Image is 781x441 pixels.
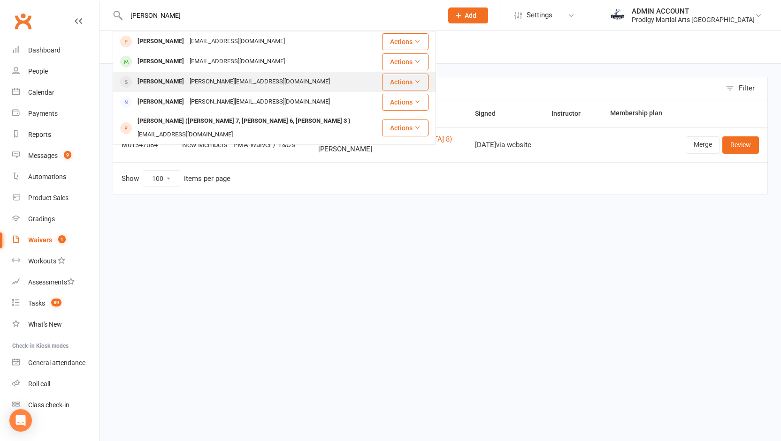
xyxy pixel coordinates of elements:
div: Roll call [28,380,50,388]
div: [EMAIL_ADDRESS][DOMAIN_NAME] [187,55,288,68]
a: Calendar [12,82,99,103]
div: What's New [28,321,62,328]
div: M01347084 [122,141,165,149]
div: Reports [28,131,51,138]
span: 1 [58,235,66,243]
div: Waivers [28,236,52,244]
a: What's New [12,314,99,335]
a: Merge [686,136,720,153]
a: Payments [12,103,99,124]
button: Actions [382,53,429,70]
div: [PERSON_NAME][EMAIL_ADDRESS][DOMAIN_NAME] [187,75,333,89]
div: Dashboard [28,46,61,54]
a: Class kiosk mode [12,395,99,416]
div: Workouts [28,257,56,265]
a: Workouts [12,251,99,272]
div: [PERSON_NAME] [135,55,187,68]
div: New Members - PMA Waiver / T&C's [182,141,301,149]
button: Instructor [551,108,591,119]
div: Tasks [28,299,45,307]
div: Messages [28,152,58,159]
div: items per page [184,175,230,183]
div: Product Sales [28,194,69,202]
div: Open Intercom Messenger [9,409,32,432]
input: Search... [123,9,436,22]
button: Add [448,7,488,23]
div: [EMAIL_ADDRESS][DOMAIN_NAME] [135,128,236,142]
button: Actions [382,33,429,50]
span: Signed [475,110,506,117]
div: General attendance [28,359,85,366]
span: Instructor [551,110,591,117]
div: [PERSON_NAME] ([PERSON_NAME] 7, [PERSON_NAME] 6, [PERSON_NAME] 3 ) [135,114,353,128]
div: ADMIN ACCOUNT [632,7,755,15]
button: Actions [382,94,429,111]
div: Class check-in [28,401,69,409]
div: Assessments [28,278,75,286]
div: Automations [28,173,66,180]
div: Filter [739,82,755,94]
th: Membership plan [602,99,674,127]
div: [PERSON_NAME] [135,95,187,109]
div: Gradings [28,215,55,223]
div: Payments [28,110,58,117]
span: 89 [51,299,61,306]
a: Gradings [12,209,99,230]
a: General attendance kiosk mode [12,352,99,374]
div: Show [122,170,230,187]
a: Waivers 1 [12,230,99,251]
a: Roll call [12,374,99,395]
button: Filter [721,77,767,99]
span: Add [465,12,476,19]
span: 9 [64,151,71,159]
div: Calendar [28,89,54,96]
span: Settings [527,5,552,26]
div: [PERSON_NAME] [135,35,187,48]
span: [PERSON_NAME] [318,145,458,153]
a: Messages 9 [12,145,99,166]
div: [PERSON_NAME] [135,75,187,89]
div: [DATE] via website [475,141,535,149]
div: [EMAIL_ADDRESS][DOMAIN_NAME] [187,35,288,48]
button: Actions [382,120,429,136]
div: [PERSON_NAME][EMAIL_ADDRESS][DOMAIN_NAME] [187,95,333,109]
a: Tasks 89 [12,293,99,314]
a: Review [722,136,759,153]
a: Reports [12,124,99,145]
div: People [28,67,48,75]
a: Clubworx [11,9,35,33]
img: thumb_image1686208220.png [608,6,627,25]
button: Actions [382,74,429,90]
a: People [12,61,99,82]
a: Assessments [12,272,99,293]
button: Signed [475,108,506,119]
div: Prodigy Martial Arts [GEOGRAPHIC_DATA] [632,15,755,24]
a: Product Sales [12,187,99,209]
a: Automations [12,166,99,187]
a: Dashboard [12,40,99,61]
